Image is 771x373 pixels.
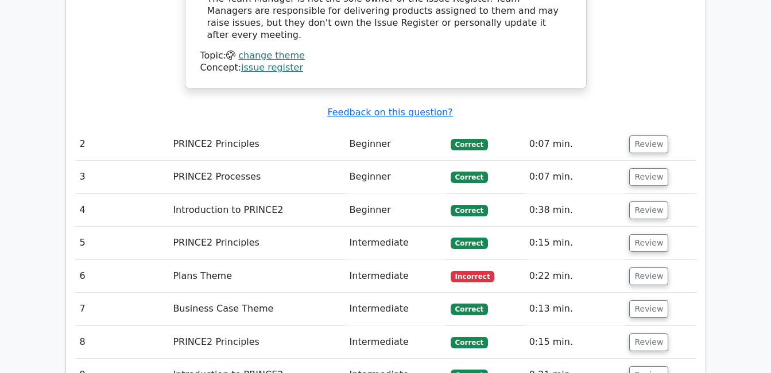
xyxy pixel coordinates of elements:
td: PRINCE2 Principles [168,128,344,161]
td: Introduction to PRINCE2 [168,194,344,227]
td: Beginner [345,128,446,161]
button: Review [629,267,668,285]
td: Intermediate [345,326,446,359]
td: 0:15 min. [525,326,625,359]
td: 3 [75,161,169,193]
a: issue register [241,62,303,73]
td: Intermediate [345,260,446,293]
button: Review [629,234,668,252]
td: Beginner [345,161,446,193]
td: 0:07 min. [525,128,625,161]
div: Concept: [200,62,571,74]
button: Review [629,201,668,219]
td: Business Case Theme [168,293,344,325]
td: Intermediate [345,293,446,325]
button: Review [629,300,668,318]
td: 2 [75,128,169,161]
td: PRINCE2 Principles [168,326,344,359]
td: 0:22 min. [525,260,625,293]
td: 0:07 min. [525,161,625,193]
td: 4 [75,194,169,227]
td: Intermediate [345,227,446,259]
td: Plans Theme [168,260,344,293]
td: 8 [75,326,169,359]
td: 7 [75,293,169,325]
td: 6 [75,260,169,293]
span: Incorrect [451,271,495,282]
a: Feedback on this question? [327,107,452,118]
td: Beginner [345,194,446,227]
span: Correct [451,238,488,249]
a: change theme [238,50,305,61]
td: PRINCE2 Processes [168,161,344,193]
button: Review [629,135,668,153]
td: 0:38 min. [525,194,625,227]
button: Review [629,168,668,186]
td: PRINCE2 Principles [168,227,344,259]
span: Correct [451,139,488,150]
button: Review [629,333,668,351]
span: Correct [451,304,488,315]
span: Correct [451,172,488,183]
td: 0:13 min. [525,293,625,325]
span: Correct [451,337,488,348]
div: Topic: [200,50,571,62]
td: 0:15 min. [525,227,625,259]
span: Correct [451,205,488,216]
td: 5 [75,227,169,259]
